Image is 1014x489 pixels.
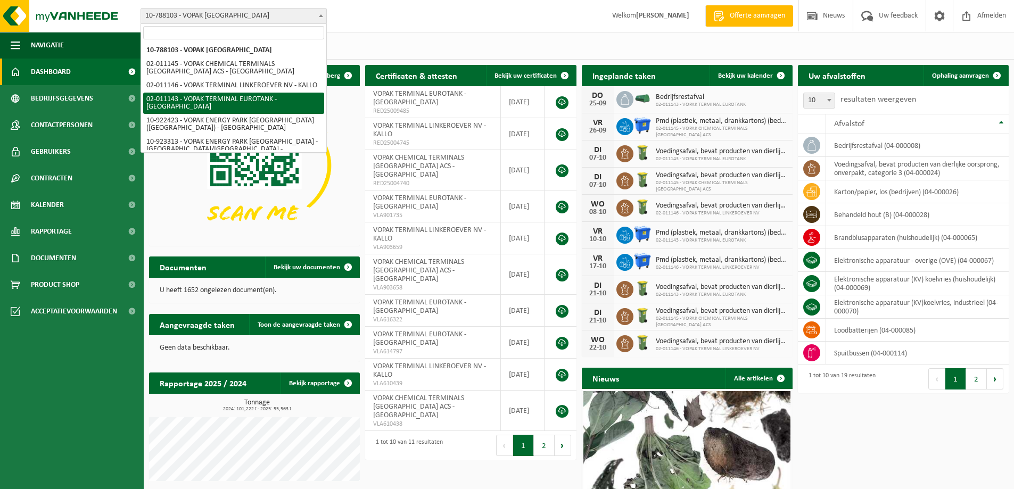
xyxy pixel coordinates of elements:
span: Voedingsafval, bevat producten van dierlijke oorsprong, onverpakt, categorie 3 [656,147,787,156]
span: 02-011143 - VOPAK TERMINAL EUROTANK [656,102,746,108]
span: Afvalstof [834,120,864,128]
span: Pmd (plastiek, metaal, drankkartons) (bedrijven) [656,256,787,264]
li: 10-922423 - VOPAK ENERGY PARK [GEOGRAPHIC_DATA] ([GEOGRAPHIC_DATA]) - [GEOGRAPHIC_DATA] [143,114,324,135]
td: [DATE] [501,391,545,431]
img: WB-0140-HPE-GN-50 [633,171,652,189]
td: behandeld hout (B) (04-000028) [826,203,1009,226]
span: Ophaling aanvragen [932,72,989,79]
span: Rapportage [31,218,72,245]
img: WB-1100-HPE-BE-01 [633,252,652,270]
span: Product Shop [31,271,79,298]
span: 02-011143 - VOPAK TERMINAL EUROTANK [656,237,787,244]
img: WB-0140-HPE-GN-50 [633,306,652,325]
h2: Nieuws [582,368,630,388]
td: elektronische apparatuur (KV) koelvries (huishoudelijk) (04-000069) [826,272,1009,295]
span: 02-011146 - VOPAK TERMINAL LINKEROEVER NV [656,210,787,217]
span: Gebruikers [31,138,71,165]
span: VOPAK TERMINAL LINKEROEVER NV - KALLO [373,226,486,243]
h2: Uw afvalstoffen [798,65,876,86]
td: [DATE] [501,327,545,359]
div: DI [587,281,608,290]
td: [DATE] [501,295,545,327]
span: VOPAK CHEMICAL TERMINALS [GEOGRAPHIC_DATA] ACS - [GEOGRAPHIC_DATA] [373,258,464,283]
button: Previous [496,435,513,456]
td: karton/papier, los (bedrijven) (04-000026) [826,180,1009,203]
td: [DATE] [501,359,545,391]
img: WB-0140-HPE-GN-50 [633,144,652,162]
span: Voedingsafval, bevat producten van dierlijke oorsprong, onverpakt, categorie 3 [656,202,787,210]
span: Contracten [31,165,72,192]
span: Toon de aangevraagde taken [258,321,340,328]
button: Next [987,368,1003,389]
div: 17-10 [587,263,608,270]
a: Alle artikelen [726,368,792,389]
span: Navigatie [31,32,64,59]
td: [DATE] [501,222,545,254]
span: VLA610439 [373,379,492,388]
div: VR [587,227,608,236]
li: 02-011143 - VOPAK TERMINAL EUROTANK - [GEOGRAPHIC_DATA] [143,93,324,114]
span: Pmd (plastiek, metaal, drankkartons) (bedrijven) [656,117,787,126]
td: elektronische apparatuur - overige (OVE) (04-000067) [826,249,1009,272]
button: 1 [945,368,966,389]
td: voedingsafval, bevat producten van dierlijke oorsprong, onverpakt, categorie 3 (04-000024) [826,157,1009,180]
span: VOPAK TERMINAL EUROTANK - [GEOGRAPHIC_DATA] [373,194,466,211]
button: 2 [534,435,555,456]
span: VLA616322 [373,316,492,324]
li: 10-923313 - VOPAK ENERGY PARK [GEOGRAPHIC_DATA] - [GEOGRAPHIC_DATA]/[GEOGRAPHIC_DATA] - [GEOGRAPH... [143,135,324,164]
span: Bekijk uw kalender [718,72,773,79]
div: 26-09 [587,127,608,135]
span: Bedrijfsgegevens [31,85,93,112]
img: WB-0140-HPE-GN-50 [633,198,652,216]
td: brandblusapparaten (huishoudelijk) (04-000065) [826,226,1009,249]
span: 02-011143 - VOPAK TERMINAL EUROTANK [656,156,787,162]
td: [DATE] [501,190,545,222]
div: VR [587,254,608,263]
span: 02-011143 - VOPAK TERMINAL EUROTANK [656,292,787,298]
span: Documenten [31,245,76,271]
span: VOPAK TERMINAL EUROTANK - [GEOGRAPHIC_DATA] [373,330,466,347]
span: VLA903658 [373,284,492,292]
button: 1 [513,435,534,456]
div: 1 tot 10 van 19 resultaten [803,367,876,391]
div: 1 tot 10 van 11 resultaten [370,434,443,457]
a: Bekijk uw kalender [710,65,792,86]
button: Verberg [308,65,359,86]
span: VLA610438 [373,420,492,428]
span: VOPAK TERMINAL EUROTANK - [GEOGRAPHIC_DATA] [373,90,466,106]
span: Verberg [317,72,340,79]
button: 2 [966,368,987,389]
button: Previous [928,368,945,389]
a: Offerte aanvragen [705,5,793,27]
span: 02-011145 - VOPAK CHEMICAL TERMINALS [GEOGRAPHIC_DATA] ACS [656,126,787,138]
div: VR [587,119,608,127]
label: resultaten weergeven [840,95,916,104]
img: WB-1100-HPE-BE-01 [633,225,652,243]
li: 10-788103 - VOPAK [GEOGRAPHIC_DATA] [143,44,324,57]
div: 07-10 [587,154,608,162]
div: 22-10 [587,344,608,352]
td: [DATE] [501,86,545,118]
span: RED25004740 [373,179,492,188]
li: 02-011145 - VOPAK CHEMICAL TERMINALS [GEOGRAPHIC_DATA] ACS - [GEOGRAPHIC_DATA] [143,57,324,79]
h2: Rapportage 2025 / 2024 [149,372,257,393]
span: VLA903659 [373,243,492,252]
span: 02-011145 - VOPAK CHEMICAL TERMINALS [GEOGRAPHIC_DATA] ACS [656,316,787,328]
h2: Documenten [149,256,217,277]
span: Voedingsafval, bevat producten van dierlijke oorsprong, onverpakt, categorie 3 [656,283,787,292]
span: Bedrijfsrestafval [656,93,746,102]
h3: Tonnage [154,399,360,412]
span: RED25004745 [373,139,492,147]
span: Kalender [31,192,64,218]
div: 08-10 [587,209,608,216]
span: 02-011146 - VOPAK TERMINAL LINKEROEVER NV [656,346,787,352]
div: 07-10 [587,181,608,189]
li: 02-011146 - VOPAK TERMINAL LINKEROEVER NV - KALLO [143,79,324,93]
td: bedrijfsrestafval (04-000008) [826,134,1009,157]
a: Bekijk rapportage [281,372,359,394]
div: WO [587,200,608,209]
td: spuitbussen (04-000114) [826,342,1009,364]
img: WB-0140-HPE-GN-50 [633,279,652,297]
span: VOPAK CHEMICAL TERMINALS [GEOGRAPHIC_DATA] ACS - [GEOGRAPHIC_DATA] [373,154,464,179]
div: DI [587,309,608,317]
